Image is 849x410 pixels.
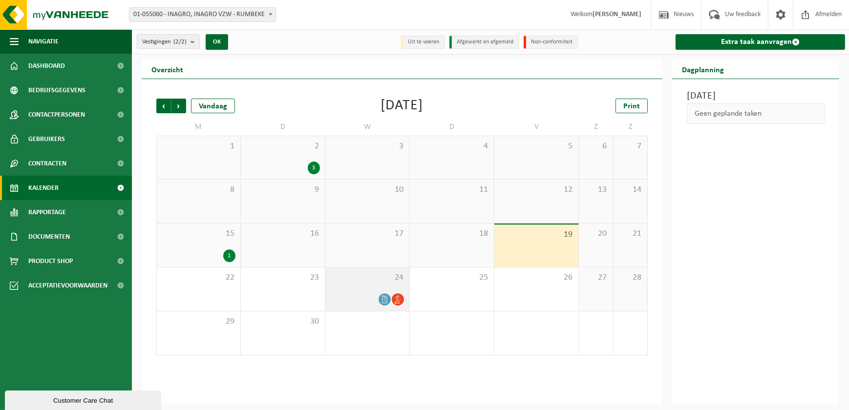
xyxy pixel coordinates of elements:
[614,118,648,136] td: Z
[28,102,85,127] span: Contactpersonen
[415,228,489,239] span: 18
[687,103,825,124] div: Geen geplande taken
[618,184,642,195] span: 14
[584,272,608,283] span: 27
[618,272,642,283] span: 28
[330,272,404,283] span: 24
[28,200,66,225] span: Rapportage
[162,316,235,327] span: 29
[28,273,107,298] span: Acceptatievoorwaarden
[129,8,276,21] span: 01-055060 - INAGRO, INAGRO VZW - RUMBEKE
[499,141,573,152] span: 5
[246,141,320,152] span: 2
[142,35,187,49] span: Vestigingen
[616,99,648,113] a: Print
[676,34,845,50] a: Extra taak aanvragen
[499,229,573,240] span: 19
[156,99,171,113] span: Vorige
[191,99,235,113] div: Vandaag
[687,89,825,103] h3: [DATE]
[171,99,186,113] span: Volgende
[162,141,235,152] span: 1
[246,184,320,195] span: 9
[142,60,193,79] h2: Overzicht
[449,36,519,49] li: Afgewerkt en afgemeld
[241,118,325,136] td: D
[162,184,235,195] span: 8
[28,176,59,200] span: Kalender
[162,272,235,283] span: 22
[330,141,404,152] span: 3
[28,225,70,249] span: Documenten
[137,34,200,49] button: Vestigingen(2/2)
[618,141,642,152] span: 7
[246,316,320,327] span: 30
[672,60,734,79] h2: Dagplanning
[584,184,608,195] span: 13
[593,11,641,18] strong: [PERSON_NAME]
[579,118,613,136] td: Z
[246,228,320,239] span: 16
[28,127,65,151] span: Gebruikers
[584,228,608,239] span: 20
[584,141,608,152] span: 6
[623,102,640,110] span: Print
[28,151,66,176] span: Contracten
[410,118,494,136] td: D
[28,249,73,273] span: Product Shop
[173,39,187,45] count: (2/2)
[330,184,404,195] span: 10
[415,141,489,152] span: 4
[494,118,579,136] td: V
[401,36,445,49] li: Uit te voeren
[162,228,235,239] span: 15
[330,228,404,239] span: 17
[156,118,241,136] td: M
[308,162,320,174] div: 3
[28,78,85,102] span: Bedrijfsgegevens
[415,272,489,283] span: 25
[206,34,228,50] button: OK
[499,184,573,195] span: 12
[28,29,59,54] span: Navigatie
[129,7,276,22] span: 01-055060 - INAGRO, INAGRO VZW - RUMBEKE
[524,36,578,49] li: Non-conformiteit
[618,228,642,239] span: 21
[223,249,235,262] div: 1
[381,99,424,113] div: [DATE]
[5,389,163,410] iframe: chat widget
[499,272,573,283] span: 26
[28,54,65,78] span: Dashboard
[246,272,320,283] span: 23
[415,184,489,195] span: 11
[325,118,410,136] td: W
